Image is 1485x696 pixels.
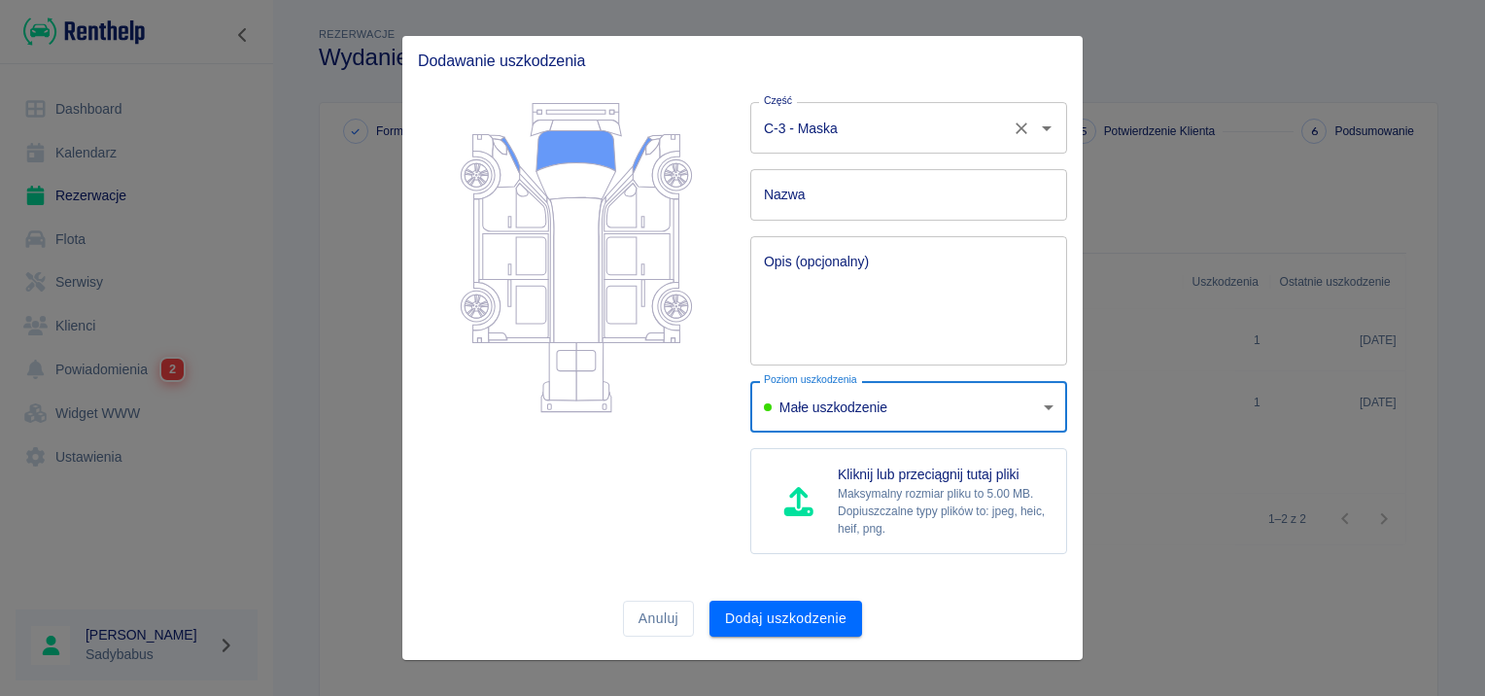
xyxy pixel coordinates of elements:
p: Maksymalny rozmiar pliku to 5.00 MB. [838,485,1051,503]
label: Poziom uszkodzenia [764,372,857,387]
button: Otwórz [1033,115,1060,142]
button: Anuluj [623,601,694,637]
button: Dodaj uszkodzenie [709,601,862,637]
p: Kliknij lub przeciągnij tutaj pliki [838,465,1051,485]
p: Dopiuszczalne typy plików to: jpeg, heic, heif, png. [838,503,1051,538]
div: Małe uszkodzenie [764,398,1036,417]
label: Część [764,93,792,108]
span: Dodawanie uszkodzenia [418,52,1067,71]
button: Wyczyść [1008,115,1035,142]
